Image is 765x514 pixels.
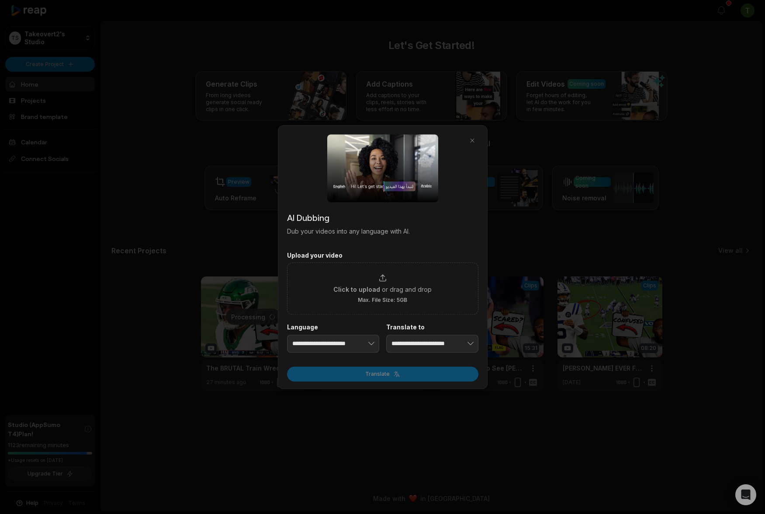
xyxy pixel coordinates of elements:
label: Translate to [386,323,478,331]
label: Upload your video [287,252,478,259]
img: dubbing_dialog.png [327,134,438,202]
label: Language [287,323,379,331]
h2: AI Dubbing [287,211,478,224]
p: Dub your videos into any language with AI. [287,227,478,236]
span: or drag and drop [382,285,432,294]
span: Click to upload [333,285,380,294]
span: Max. File Size: 5GB [358,297,407,304]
